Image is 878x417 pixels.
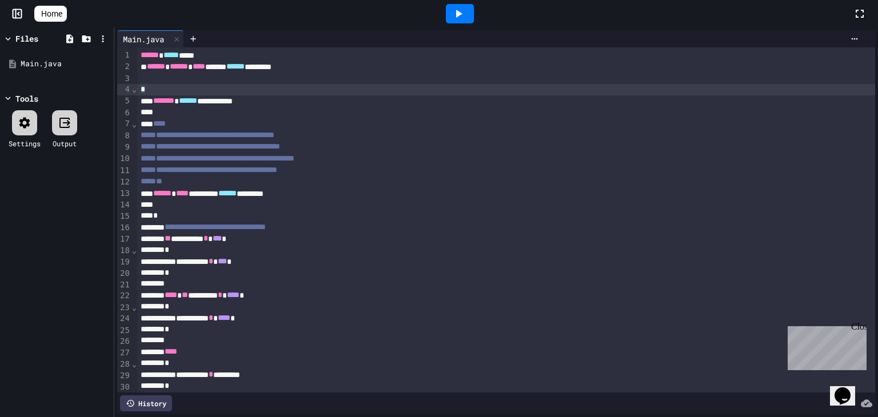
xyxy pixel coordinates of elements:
div: 28 [117,359,131,370]
div: 12 [117,177,131,188]
div: 13 [117,188,131,199]
iframe: chat widget [830,371,867,406]
div: 24 [117,313,131,324]
div: 7 [117,118,131,130]
div: 17 [117,234,131,245]
div: 4 [117,84,131,95]
div: 23 [117,302,131,314]
div: 2 [117,61,131,73]
div: 18 [117,245,131,256]
div: History [120,395,172,411]
div: Main.java [117,33,170,45]
div: Output [53,138,77,149]
div: 1 [117,50,131,61]
div: Main.java [21,58,110,70]
span: Home [41,8,62,19]
div: Tools [15,93,38,105]
span: Fold line [131,85,137,94]
div: 11 [117,165,131,177]
div: 27 [117,347,131,359]
div: 9 [117,142,131,153]
div: Chat with us now!Close [5,5,79,73]
div: 16 [117,222,131,234]
div: 15 [117,211,131,222]
div: 25 [117,325,131,336]
span: Fold line [131,303,137,312]
div: Files [15,33,38,45]
div: 21 [117,279,131,291]
div: 5 [117,95,131,107]
div: 30 [117,382,131,393]
span: Fold line [131,119,137,129]
div: 3 [117,73,131,85]
div: 10 [117,153,131,165]
div: 29 [117,370,131,382]
iframe: chat widget [783,322,867,370]
span: Fold line [131,359,137,368]
div: 8 [117,130,131,142]
div: 14 [117,199,131,211]
div: 6 [117,107,131,119]
div: Settings [9,138,41,149]
div: 26 [117,336,131,347]
span: Fold line [131,246,137,255]
div: 20 [117,268,131,279]
div: Main.java [117,30,184,47]
div: 22 [117,290,131,302]
div: 19 [117,256,131,268]
a: Home [34,6,67,22]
